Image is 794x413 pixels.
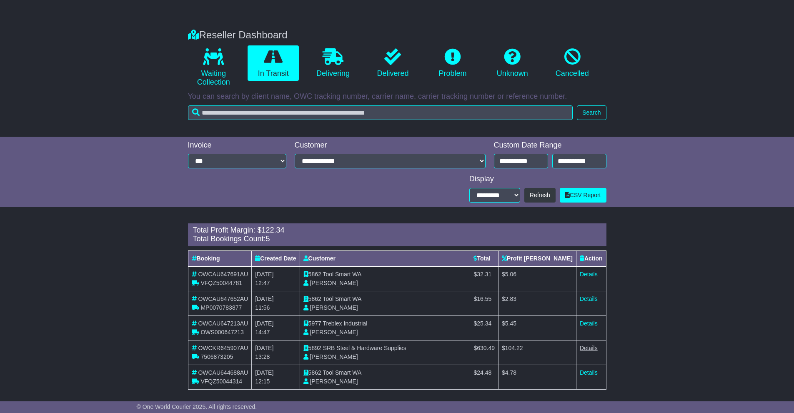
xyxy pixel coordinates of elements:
a: Details [580,345,598,351]
span: 7506873205 [200,353,233,360]
th: Customer [300,250,470,266]
span: 630.49 [477,345,495,351]
a: CSV Report [560,188,606,203]
span: [DATE] [255,345,273,351]
span: 12:47 [255,280,270,286]
td: $ [498,291,576,315]
span: [DATE] [255,295,273,302]
span: VFQZ50044781 [200,280,242,286]
span: 5 [266,235,270,243]
button: Refresh [524,188,556,203]
a: Delivering [307,45,358,81]
td: $ [498,266,576,291]
a: Unknown [487,45,538,81]
th: Action [576,250,606,266]
span: [PERSON_NAME] [310,353,358,360]
div: Total Profit Margin: $ [193,226,601,235]
a: Details [580,271,598,278]
span: [PERSON_NAME] [310,329,358,335]
th: Total [470,250,498,266]
a: Details [580,369,598,376]
a: Cancelled [546,45,598,81]
span: 5862 [308,369,321,376]
span: VFQZ50044314 [200,378,242,385]
span: OWCAU644688AU [198,369,248,376]
span: 104.22 [505,345,523,351]
span: 5977 [308,320,321,327]
span: 16.55 [477,295,491,302]
th: Booking [188,250,252,266]
a: Delivered [367,45,418,81]
span: 5.45 [505,320,516,327]
span: Tool Smart WA [323,271,361,278]
td: $ [470,315,498,340]
span: OWCKR645907AU [198,345,248,351]
td: $ [498,315,576,340]
div: Display [469,175,606,184]
span: 5862 [308,295,321,302]
a: Details [580,320,598,327]
span: [DATE] [255,271,273,278]
td: $ [498,365,576,389]
span: 13:28 [255,353,270,360]
span: © One World Courier 2025. All rights reserved. [137,403,257,410]
div: Total Bookings Count: [193,235,601,244]
span: 122.34 [262,226,285,234]
span: 5892 [308,345,321,351]
span: Tool Smart WA [323,369,361,376]
td: $ [470,291,498,315]
td: $ [498,340,576,365]
div: Invoice [188,141,286,150]
div: Reseller Dashboard [184,29,611,41]
a: In Transit [248,45,299,81]
span: 32.31 [477,271,491,278]
div: Customer [295,141,486,150]
button: Search [577,105,606,120]
span: 12:15 [255,378,270,385]
span: Treblex Industrial [323,320,367,327]
span: MP0070783877 [200,304,242,311]
span: SRB Steel & Hardware Supplies [323,345,406,351]
th: Created Date [252,250,300,266]
a: Details [580,295,598,302]
span: OWCAU647652AU [198,295,248,302]
td: $ [470,266,498,291]
span: 4.78 [505,369,516,376]
span: Tool Smart WA [323,295,361,302]
span: 2.83 [505,295,516,302]
span: OWCAU647691AU [198,271,248,278]
p: You can search by client name, OWC tracking number, carrier name, carrier tracking number or refe... [188,92,606,101]
span: 24.48 [477,369,491,376]
span: [DATE] [255,369,273,376]
span: [PERSON_NAME] [310,304,358,311]
span: OWS000647213 [200,329,244,335]
span: 25.34 [477,320,491,327]
td: $ [470,340,498,365]
th: Profit [PERSON_NAME] [498,250,576,266]
a: Problem [427,45,478,81]
td: $ [470,365,498,389]
span: 11:56 [255,304,270,311]
div: Custom Date Range [494,141,606,150]
span: 5.06 [505,271,516,278]
span: OWCAU647213AU [198,320,248,327]
span: [PERSON_NAME] [310,378,358,385]
span: 14:47 [255,329,270,335]
span: 5862 [308,271,321,278]
a: Waiting Collection [188,45,239,90]
span: [DATE] [255,320,273,327]
span: [PERSON_NAME] [310,280,358,286]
